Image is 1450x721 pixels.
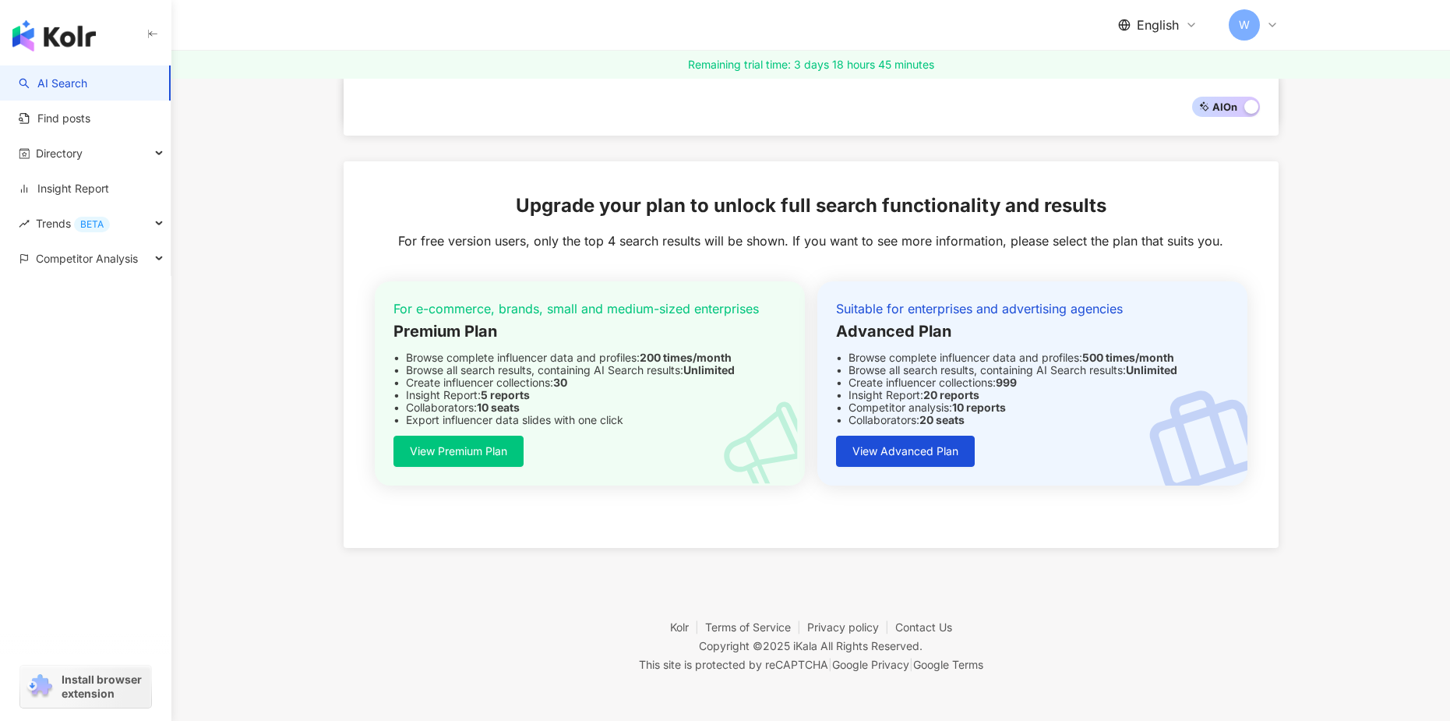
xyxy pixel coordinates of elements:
a: Terms of Service [705,620,807,634]
strong: Unlimited [683,363,735,376]
div: Advanced Plan [836,320,1229,342]
a: Insight Report [19,181,109,196]
a: searchAI Search [19,76,87,91]
span: For free version users, only the top 4 search results will be shown. If you want to see more info... [398,232,1223,249]
button: View Advanced Plan [836,436,975,467]
a: Privacy policy [807,620,895,634]
span: W [1239,16,1250,34]
span: rise [19,218,30,229]
span: Install browser extension [62,673,146,701]
a: iKala [793,639,817,652]
strong: 500 times/month [1082,351,1174,364]
strong: Unlimited [1126,363,1177,376]
div: Insight Report: [836,389,1229,401]
img: chrome extension [25,674,55,699]
div: Collaborators: [393,401,786,414]
span: View Advanced Plan [852,445,958,458]
div: Create influencer collections: [393,376,786,389]
a: chrome extensionInstall browser extension [20,666,151,708]
span: Trends [36,206,110,241]
span: View Premium Plan [410,445,507,458]
a: Remaining trial time: 3 days 18 hours 45 minutes [171,51,1450,79]
div: Insight Report: [393,389,786,401]
strong: 10 reports [952,401,1006,414]
div: Competitor analysis: [836,401,1229,414]
div: Export influencer data slides with one click [393,414,786,426]
strong: 200 times/month [640,351,732,364]
a: Contact Us [895,620,952,634]
a: Google Terms [913,658,983,671]
strong: 30 [553,376,567,389]
div: For e-commerce, brands, small and medium-sized enterprises [393,300,786,317]
div: Create influencer collections: [836,376,1229,389]
div: Copyright © 2025 All Rights Reserved. [699,639,923,652]
strong: 999 [996,376,1017,389]
a: Google Privacy [832,658,909,671]
a: Kolr [670,620,705,634]
div: Suitable for enterprises and advertising agencies [836,300,1229,317]
div: Browse all search results, containing AI Search results: [393,364,786,376]
span: Directory [36,136,83,171]
span: English [1137,16,1179,34]
span: Upgrade your plan to unlock full search functionality and results [516,193,1106,219]
span: Competitor Analysis [36,241,138,276]
div: Browse all search results, containing AI Search results: [836,364,1229,376]
div: Premium Plan [393,320,786,342]
span: | [828,658,832,671]
a: Find posts [19,111,90,126]
div: Browse complete influencer data and profiles: [836,352,1229,364]
strong: 5 reports [481,388,530,401]
div: BETA [74,217,110,232]
div: Browse complete influencer data and profiles: [393,352,786,364]
strong: 20 reports [923,388,979,401]
strong: 20 seats [919,413,965,426]
strong: 10 seats [477,401,520,414]
span: This site is protected by reCAPTCHA [639,656,983,674]
span: | [909,658,913,671]
div: Collaborators: [836,414,1229,426]
img: logo [12,20,96,51]
button: View Premium Plan [393,436,524,467]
